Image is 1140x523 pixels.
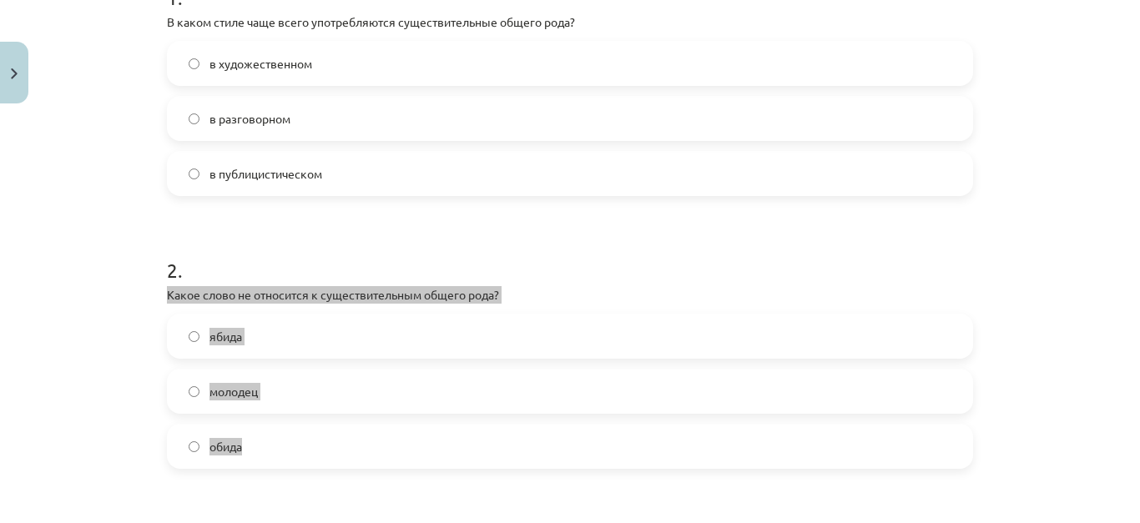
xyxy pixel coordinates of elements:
[209,110,290,128] span: в разговорном
[167,229,973,281] h1: 2 .
[189,386,199,397] input: молодец
[189,168,199,179] input: в публицистическом
[189,58,199,69] input: в художественном
[167,13,973,31] p: В каком стиле чаще всего употребляются существительные общего рода?
[209,328,242,345] span: ябида
[189,331,199,342] input: ябида
[209,165,322,183] span: в публицистическом
[189,441,199,452] input: обида
[189,113,199,124] input: в разговорном
[209,383,258,400] span: молодец
[167,286,973,304] p: Какое слово не относится к существительным общего рода?
[209,55,312,73] span: в художественном
[11,68,18,79] img: icon-close-lesson-0947bae3869378f0d4975bcd49f059093ad1ed9edebbc8119c70593378902aed.svg
[209,438,242,455] span: обида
